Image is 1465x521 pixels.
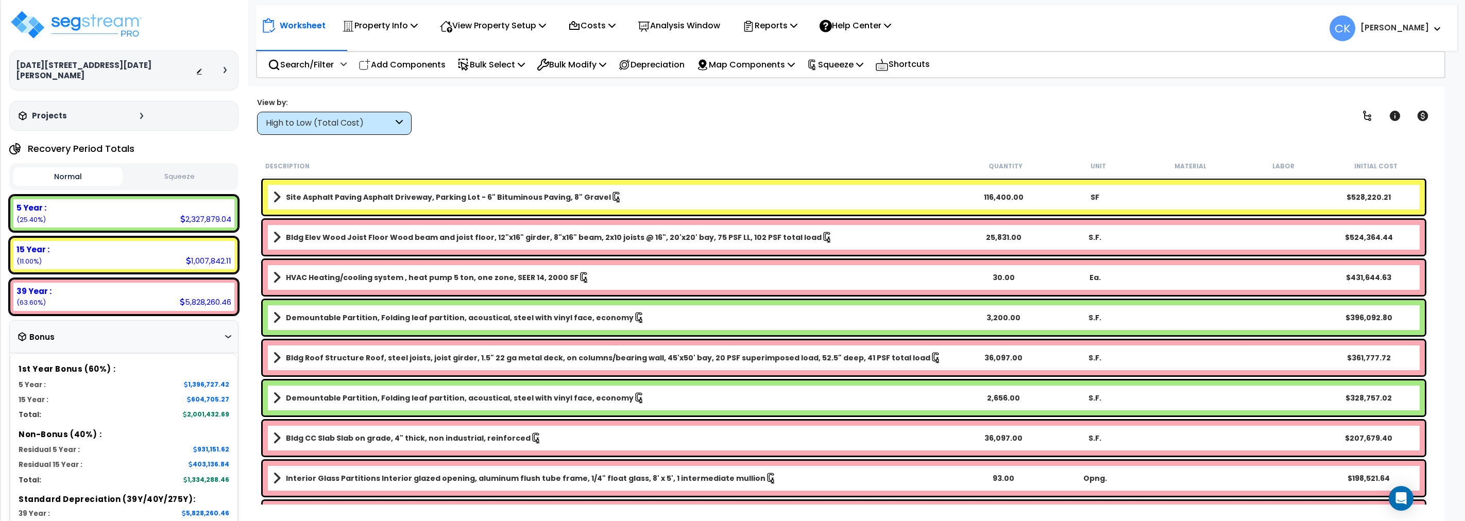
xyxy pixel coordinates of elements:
a: Assembly Title [273,431,958,445]
b: Residual 5 Year : [19,445,80,455]
div: Ea. [1049,272,1140,283]
div: 403,136.84 [189,460,229,468]
p: Help Center [820,19,891,32]
div: High to Low (Total Cost) [266,117,393,129]
a: Assembly Title [273,471,958,485]
div: 3,200.00 [958,312,1049,323]
div: 2,327,879.04 [180,214,231,224]
a: Assembly Title [273,391,958,405]
a: Assembly Title [273,270,958,285]
small: (25.40%) [16,215,46,224]
b: Interior Glass Partitions Interior glazed opening, aluminum flush tube frame, 1/4" float glass, 8... [286,473,765,483]
b: 39 Year : [16,286,52,297]
h3: Projects [32,111,67,121]
a: Assembly Title [273,351,958,365]
small: (11.00%) [16,257,42,266]
div: $431,644.63 [1323,272,1414,283]
div: S.F. [1049,433,1140,443]
b: Demountable Partition, Folding leaf partition, acoustical, steel with vinyl face, economy [286,393,634,403]
div: $528,220.21 [1323,192,1414,202]
div: Shortcuts [870,52,935,77]
div: S.F. [1049,232,1140,242]
div: $198,521.64 [1323,473,1414,483]
p: Worksheet [280,19,326,32]
b: Total: [19,410,41,420]
small: Material [1174,162,1206,170]
a: Assembly Title [273,190,958,204]
div: $396,092.80 [1323,312,1414,323]
h6: Non-Bonus (40%) : [19,430,229,439]
div: 5,828,260.46 [182,509,229,517]
button: Squeeze [125,168,234,186]
div: 1,334,288.46 [183,475,229,484]
b: 5 Year : [19,380,46,390]
p: Costs [568,19,616,32]
b: Bldg Roof Structure Roof, steel joists, joist girder, 1.5" 22 ga metal deck, on columns/bearing w... [286,353,930,363]
div: Depreciation [612,53,690,77]
h6: Standard Depreciation (39Y/40Y/275Y): [19,495,229,504]
b: Site Asphalt Paving Asphalt Driveway, Parking Lot - 6" Bituminous Paving, 8" Gravel [286,192,611,202]
div: View by: [257,97,412,108]
p: Reports [742,19,797,32]
small: (63.60%) [16,298,46,307]
p: Shortcuts [875,57,930,72]
h6: 1st Year Bonus (60%) : [19,365,229,374]
b: Bldg Elev Wood Joist Floor Wood beam and joist floor, 12"x16" girder, 8"x16" beam, 2x10 joists @ ... [286,232,822,242]
p: Analysis Window [638,19,720,32]
b: 15 Year : [19,395,48,405]
p: Depreciation [618,58,685,72]
a: Assembly Title [273,230,958,245]
h4: Recovery Period Totals [28,144,134,154]
div: 36,097.00 [958,433,1049,443]
b: Demountable Partition, Folding leaf partition, acoustical, steel with vinyl face, economy [286,312,634,323]
p: Add Components [359,58,446,72]
div: SF [1049,192,1140,202]
div: 931,151.62 [193,445,229,454]
div: Add Components [353,53,451,77]
div: 604,705.27 [187,395,229,404]
div: $328,757.02 [1323,393,1414,403]
img: logo_pro_r.png [9,9,143,40]
small: Description [265,162,310,170]
p: Bulk Select [457,58,525,72]
div: 116,400.00 [958,192,1049,202]
div: 1,007,842.11 [186,255,231,266]
a: Assembly Title [273,310,958,325]
p: Bulk Modify [537,58,606,72]
div: 93.00 [958,473,1049,483]
p: Squeeze [807,58,863,72]
div: S.F. [1049,312,1140,323]
p: Map Components [696,58,795,72]
span: CK [1330,15,1355,41]
b: HVAC Heating/cooling system , heat pump 5 ton, one zone, SEER 14, 2000 SF [286,272,578,283]
div: S.F. [1049,353,1140,363]
div: 30.00 [958,272,1049,283]
b: Total: [19,475,41,485]
div: $524,364.44 [1323,232,1414,242]
b: 39 Year : [19,509,50,518]
b: Bldg CC Slab Slab on grade, 4" thick, non industrial, reinforced [286,433,531,443]
b: [PERSON_NAME] [1360,22,1429,33]
div: 2,656.00 [958,393,1049,403]
h3: [DATE][STREET_ADDRESS][DATE][PERSON_NAME] [16,60,196,81]
small: Unit [1091,162,1106,170]
small: Labor [1272,162,1294,170]
div: $361,777.72 [1323,353,1414,363]
div: S.F. [1049,393,1140,403]
b: Residual 15 Year : [19,460,82,470]
b: 15 Year : [16,244,49,255]
p: Property Info [342,19,418,32]
div: 25,831.00 [958,232,1049,242]
small: Initial Cost [1354,162,1398,170]
div: 1,396,727.42 [184,380,229,389]
div: Open Intercom Messenger [1389,486,1413,511]
p: View Property Setup [440,19,546,32]
div: Opng. [1049,473,1140,483]
small: Quantity [989,162,1023,170]
button: Normal [13,167,123,186]
div: 5,828,260.46 [180,297,231,307]
div: $207,679.40 [1323,433,1414,443]
p: Search/Filter [268,58,334,72]
b: 5 Year : [16,202,46,213]
div: 2,001,432.69 [183,410,229,419]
